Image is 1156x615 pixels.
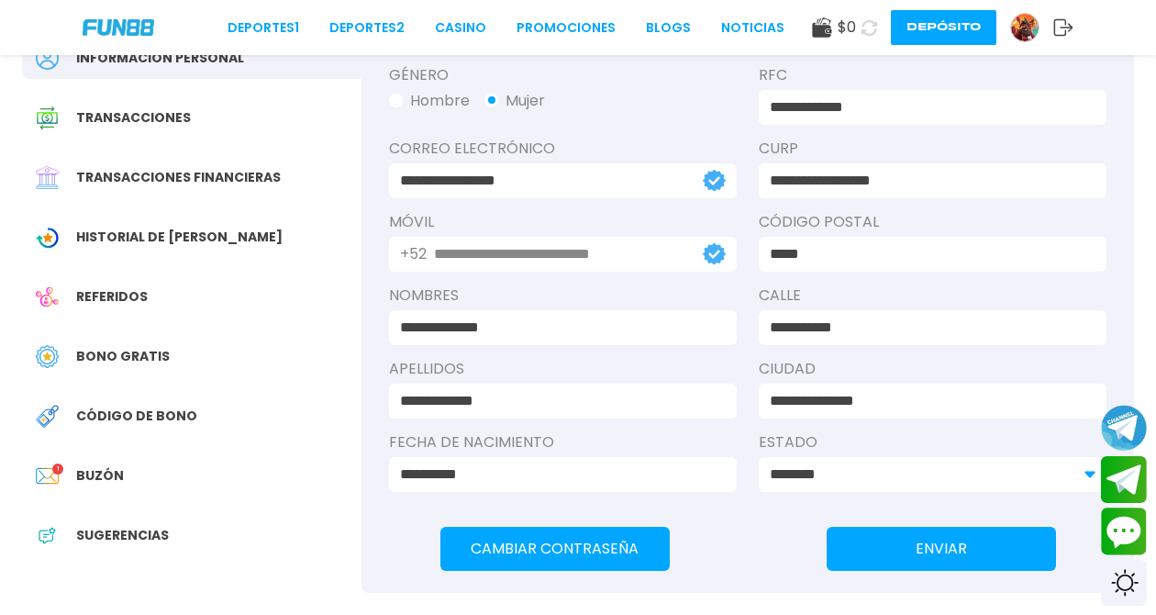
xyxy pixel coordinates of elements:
[36,106,59,129] img: Transaction History
[36,524,59,547] img: App Feedback
[36,226,59,249] img: Wagering Transaction
[83,19,154,35] img: Company Logo
[76,228,283,247] span: Historial de [PERSON_NAME]
[759,64,1106,86] label: RFC
[759,431,1106,453] label: Estado
[36,405,59,428] img: Redeem Bonus
[435,18,486,38] a: CASINO
[76,168,281,187] span: Transacciones financieras
[36,285,59,308] img: Referral
[76,49,244,68] span: Información personal
[22,217,361,258] a: Wagering TransactionHistorial de [PERSON_NAME]
[827,527,1056,571] button: ENVIAR
[76,407,197,426] span: Código de bono
[389,285,737,307] label: NOMBRES
[76,287,148,307] span: Referidos
[22,336,361,377] a: Free BonusBono Gratis
[1101,404,1147,452] button: Join telegram channel
[22,396,361,437] a: Redeem BonusCódigo de bono
[36,345,59,368] img: Free Bonus
[646,18,691,38] a: BLOGS
[1101,508,1147,555] button: Contact customer service
[389,358,737,380] label: APELLIDOS
[389,138,737,160] label: Correo electrónico
[36,166,59,189] img: Financial Transaction
[389,431,737,453] label: Fecha de Nacimiento
[759,358,1106,380] label: Ciudad
[22,97,361,139] a: Transaction HistoryTransacciones
[228,18,299,38] a: Deportes1
[759,138,1106,160] label: CURP
[76,526,169,545] span: Sugerencias
[1011,14,1039,41] img: Avatar
[1101,560,1147,606] div: Switch theme
[22,157,361,198] a: Financial TransactionTransacciones financieras
[517,18,616,38] a: Promociones
[36,47,59,70] img: Personal
[838,17,856,39] span: $ 0
[891,10,996,45] button: Depósito
[76,466,124,486] span: Buzón
[759,211,1106,233] label: Código Postal
[389,64,737,86] label: Género
[329,18,405,38] a: Deportes2
[389,211,737,233] label: Móvil
[484,90,545,112] button: Mujer
[759,285,1106,307] label: Calle
[1010,13,1053,42] a: Avatar
[22,38,361,79] a: PersonalInformación personal
[22,515,361,556] a: App FeedbackSugerencias
[36,464,59,487] img: Inbox
[440,527,670,571] button: Cambiar Contraseña
[52,464,63,475] p: 1
[76,347,170,366] span: Bono Gratis
[1101,456,1147,504] button: Join telegram
[400,243,427,265] p: +52
[22,455,361,497] a: InboxBuzón1
[721,18,784,38] a: NOTICIAS
[389,90,470,112] button: Hombre
[76,108,191,128] span: Transacciones
[22,276,361,318] a: ReferralReferidos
